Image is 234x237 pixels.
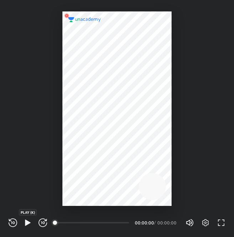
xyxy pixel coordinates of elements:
img: wMgqJGBwKWe8AAAAABJRU5ErkJggg== [62,11,71,20]
img: logo.2a7e12a2.svg [68,17,101,22]
div: 00:00:00 [157,221,177,225]
div: / [154,221,156,225]
div: 00:00:00 [135,221,153,225]
div: PLAY (K) [19,209,37,216]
